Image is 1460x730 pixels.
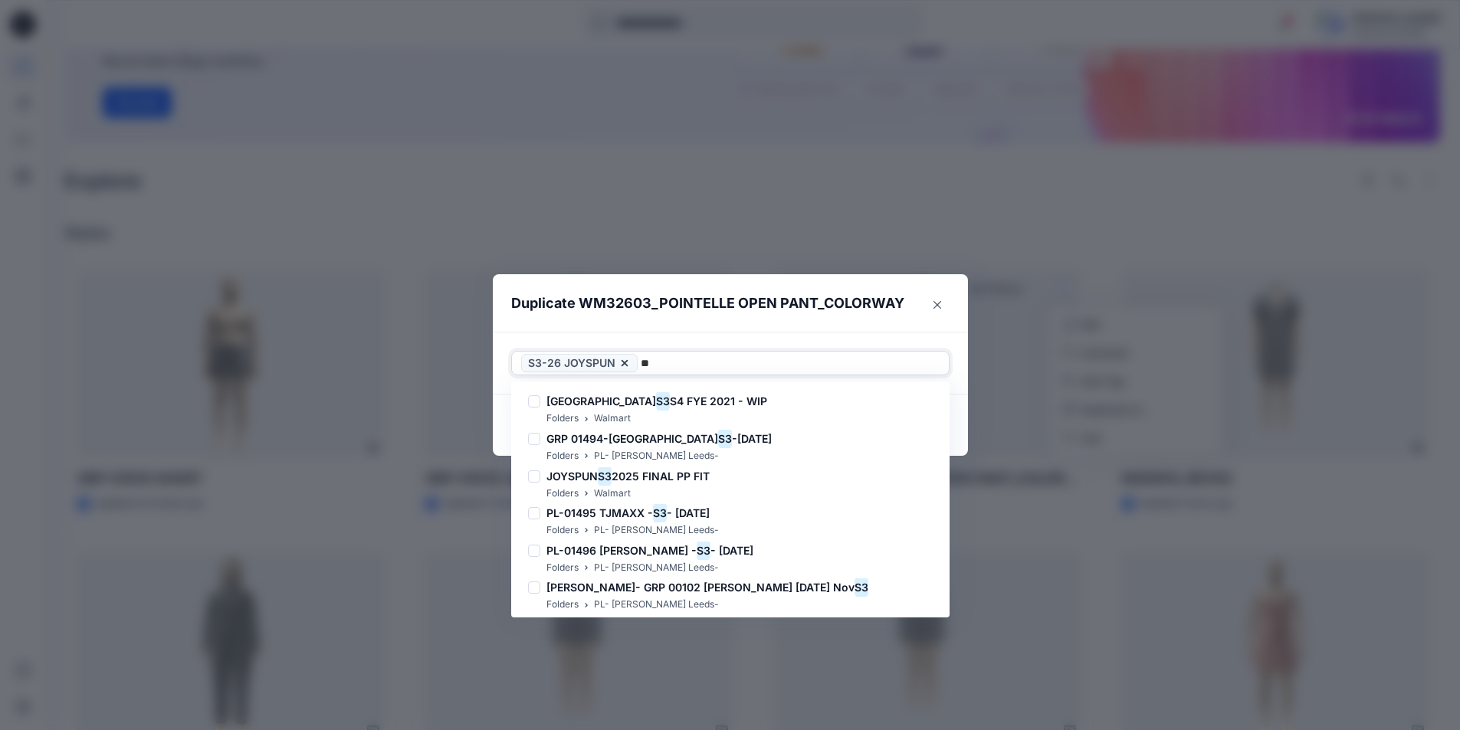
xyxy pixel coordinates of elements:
p: Folders [546,411,579,427]
span: [GEOGRAPHIC_DATA] [546,394,656,408]
p: PL- [PERSON_NAME] Leeds- [594,448,719,464]
span: [PERSON_NAME]- GRP 00102 [PERSON_NAME] [DATE] Nov [546,581,855,594]
p: PL- [PERSON_NAME] Leeds- [594,597,719,613]
p: PL- [PERSON_NAME] Leeds- [594,560,719,576]
span: PL-01496 [PERSON_NAME] - [546,544,697,557]
p: Folders [546,522,579,538]
mark: S3 [855,577,868,597]
span: JOYSPUN [546,470,598,483]
p: Walmart [594,486,631,502]
p: Folders [546,486,579,502]
p: Duplicate WM32603_POINTELLE OPEN PANT_COLORWAY [511,293,904,314]
p: Walmart [594,411,631,427]
mark: S3 [598,466,612,486]
span: S4 FYE 2021 - WIP [670,394,767,408]
span: GRP 01494-[GEOGRAPHIC_DATA] [546,432,718,445]
span: - [DATE] [667,506,710,519]
mark: S3 [718,428,732,449]
span: PL-01495 TJMAXX - [546,506,653,519]
span: S3-26 JOYSPUN [528,354,615,372]
mark: S3 [656,391,670,411]
span: - [DATE] [710,544,753,557]
span: -[DATE] [732,432,772,445]
mark: S3 [653,502,667,523]
p: Folders [546,448,579,464]
p: PL- [PERSON_NAME] Leeds- [594,522,719,538]
p: Folders [546,560,579,576]
mark: S3 [697,540,710,561]
p: Folders [546,597,579,613]
button: Close [925,293,950,317]
span: 2025 FINAL PP FIT [612,470,710,483]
